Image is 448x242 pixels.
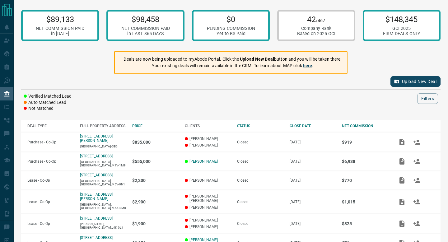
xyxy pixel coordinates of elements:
p: [PERSON_NAME] [185,178,231,183]
p: [PERSON_NAME],[GEOGRAPHIC_DATA],L4K-0L1 [80,222,126,229]
p: $2,900 [132,199,179,204]
span: Add / View Documents [394,140,409,144]
div: CLIENTS [185,124,231,128]
a: [PERSON_NAME] [189,159,218,164]
p: Your existing deals will remain available in the CRM. To learn about MAP click . [124,63,342,69]
a: [STREET_ADDRESS] [80,216,113,221]
p: [PERSON_NAME] [PERSON_NAME] [185,194,231,203]
div: Company Rank [297,26,335,31]
p: [PERSON_NAME] [185,137,231,141]
a: [STREET_ADDRESS][PERSON_NAME] [80,134,113,143]
p: $1,015 [342,199,388,204]
span: Add / View Documents [394,221,409,226]
div: NET COMMISSION [342,124,388,128]
p: $770 [342,178,388,183]
p: [GEOGRAPHIC_DATA],[GEOGRAPHIC_DATA],M5V-0N1 [80,179,126,186]
li: Not Matched [24,105,72,112]
li: Verified Matched Lead [24,93,72,100]
p: [PERSON_NAME] [185,143,231,147]
div: PENDING COMMISSION [207,26,255,31]
span: Match Clients [409,221,424,226]
div: Based on 2025 GCI [297,31,335,36]
button: Upload New Deal [390,76,441,87]
div: Closed [237,221,283,226]
span: Match Clients [409,178,424,182]
strong: Upload New Deal [240,57,274,62]
span: Match Clients [409,140,424,144]
div: in LAST 365 DAYS [121,31,170,36]
a: [STREET_ADDRESS] [80,173,113,177]
p: $89,133 [36,15,84,24]
p: Lease - Co-Op [27,178,74,183]
li: Auto Matched Lead [24,100,72,106]
a: [STREET_ADDRESS] [80,154,113,158]
a: here [303,63,312,68]
div: GCI 2025 [383,26,420,31]
div: Closed [237,200,283,204]
p: Lease - Co-Op [27,221,74,226]
p: Purchase - Co-Op [27,140,74,144]
span: Add / View Documents [394,178,409,182]
p: $555,000 [132,159,179,164]
div: Closed [237,140,283,144]
span: Add / View Documents [394,159,409,163]
span: Match Clients [409,159,424,163]
div: Closed [237,159,283,164]
div: STATUS [237,124,283,128]
div: DEAL TYPE [27,124,74,128]
p: $0 [207,15,255,24]
span: /467 [316,18,325,23]
p: Purchase - Co-Op [27,159,74,164]
span: Add / View Documents [394,199,409,204]
p: [DATE] [290,200,336,204]
div: Yet to Be Paid [207,31,255,36]
a: [STREET_ADDRESS][PERSON_NAME] [80,192,113,201]
span: Match Clients [409,199,424,204]
p: [DATE] [290,159,336,164]
p: Deals are now being uploaded to myAbode Portal. Click the button and you will be taken there. [124,56,342,63]
button: Filters [417,93,438,104]
p: [PERSON_NAME] [185,205,231,210]
div: CLOSE DATE [290,124,336,128]
p: Lease - Co-Op [27,200,74,204]
p: [PERSON_NAME] [185,225,231,229]
p: $148,345 [383,15,420,24]
p: $98,458 [121,15,170,24]
p: [GEOGRAPHIC_DATA],[GEOGRAPHIC_DATA],M1V-1M9 [80,160,126,167]
p: [DATE] [290,140,336,144]
p: $2,200 [132,178,179,183]
p: $835,000 [132,140,179,145]
p: $1,900 [132,221,179,226]
p: [GEOGRAPHIC_DATA],[GEOGRAPHIC_DATA],M5A-0M8 [80,203,126,210]
p: [DATE] [290,178,336,183]
div: NET COMMISSION PAID [121,26,170,31]
div: Closed [237,178,283,183]
p: [PERSON_NAME] [185,218,231,222]
div: FULL PROPERTY ADDRESS [80,124,126,128]
p: 42 [297,15,335,24]
div: in [DATE] [36,31,84,36]
div: FIRM DEALS ONLY [383,31,420,36]
div: NET COMMISSION PAID [36,26,84,31]
p: $919 [342,140,388,145]
p: $6,938 [342,159,388,164]
a: [PERSON_NAME] [189,238,218,242]
p: [DATE] [290,221,336,226]
div: PRICE [132,124,179,128]
a: [STREET_ADDRESS] [80,235,113,240]
p: [GEOGRAPHIC_DATA]-3B6 [80,145,126,148]
p: $825 [342,221,388,226]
